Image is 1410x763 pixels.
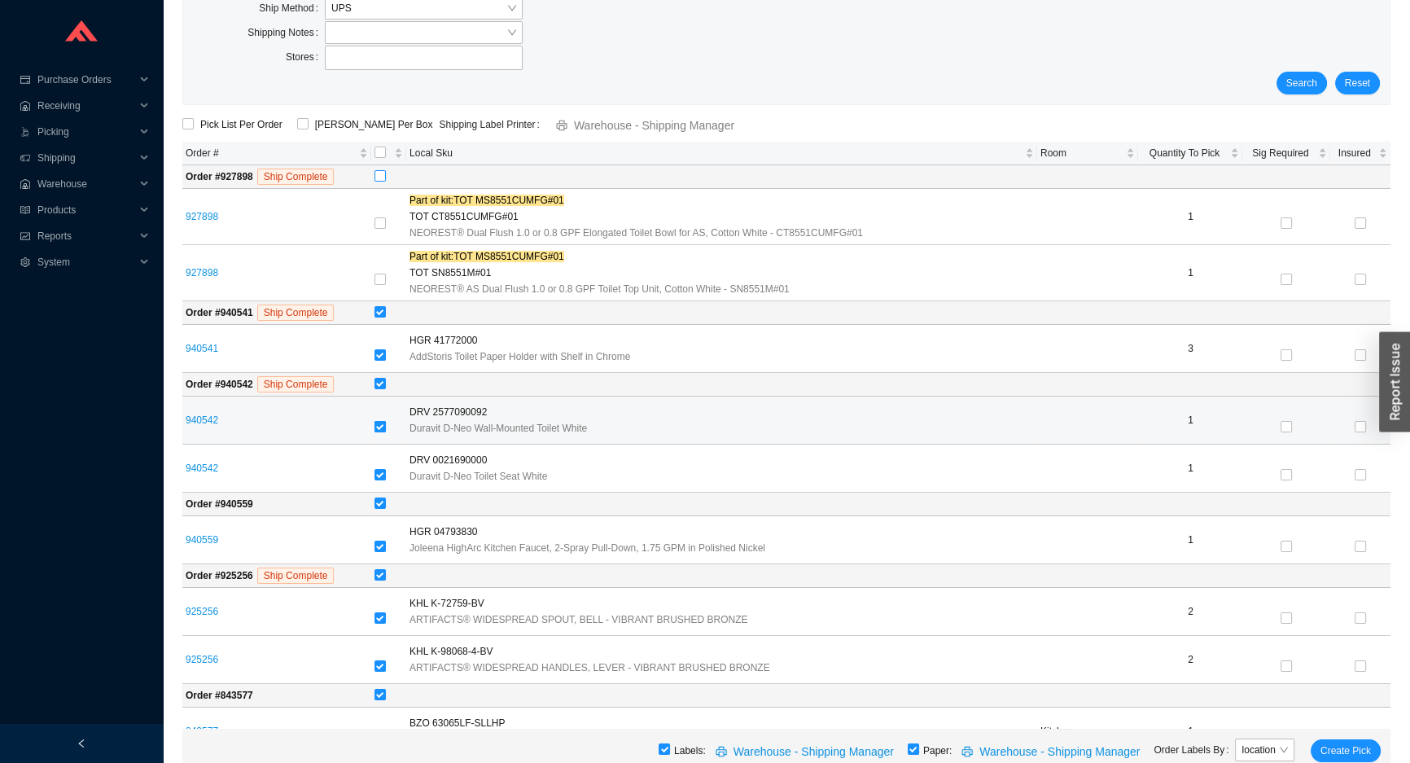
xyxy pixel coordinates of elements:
span: location [1241,739,1287,761]
a: 927898 [186,211,218,222]
span: ARTIFACTS® WIDESPREAD HANDLES, LEVER - VIBRANT BRUSHED BRONZE [409,660,769,676]
th: Quantity To Pick sortable [1138,142,1242,165]
strong: Order # 843577 [186,690,253,701]
a: 925256 [186,654,218,665]
span: Warehouse [37,171,135,197]
span: Warehouse - Shipping Manager [979,743,1140,761]
label: Shipping Notes [247,21,325,44]
span: Duravit D-Neo Wall-Mounted Toilet White [409,420,587,436]
span: TOT CT8551CUMFG#01 [409,208,519,225]
button: Create Pick [1311,739,1381,762]
a: 927898 [186,267,218,278]
button: Reset [1335,72,1380,94]
a: 940542 [186,463,218,474]
span: Joleena HighArc Kitchen Faucet, 2-Spray Pull-Down, 1.75 GPM in Polished Nickel [409,540,765,556]
mark: Part of kit: TOT MS8551CUMFG#01 [409,251,564,262]
a: 940542 [186,414,218,426]
span: left [77,739,86,748]
strong: Order # 925256 [186,570,253,581]
span: BZO 63065LF-SLLHP [409,715,505,731]
td: 1 [1138,245,1242,301]
span: NEOREST® AS Dual Flush 1.0 or 0.8 GPF Toilet Top Unit, Cotton White - SN8551M#01 [409,281,790,297]
th: Sig Required sortable [1242,142,1330,165]
span: Search [1286,75,1317,91]
span: HGR 04793830 [409,524,477,540]
span: Insured [1333,145,1375,161]
td: Kitchen [1037,708,1139,756]
span: AddStoris Toilet Paper Holder with Shelf in Chrome [409,349,630,365]
span: Ship Complete [257,305,335,321]
span: DRV 0021690000 [409,452,487,468]
th: Local Sku sortable [406,142,1037,165]
span: [PERSON_NAME] Per Box [309,116,440,133]
span: Products [37,197,135,223]
label: Stores [286,46,325,68]
strong: Order # 927898 [186,171,253,182]
span: Order # [186,145,356,161]
a: 925256 [186,606,218,617]
span: Ship Complete [257,568,335,584]
label: Order Labels By [1154,739,1235,761]
span: Reset [1345,75,1370,91]
span: Local Sku [409,145,1022,161]
td: 2 [1138,588,1242,636]
td: 1 [1138,189,1242,245]
span: Shipping [37,145,135,171]
span: System [37,249,135,275]
span: Ship Complete [257,169,335,185]
span: Reports [37,223,135,249]
strong: Order # 940541 [186,307,253,318]
span: credit-card [20,75,31,85]
span: setting [20,257,31,267]
span: Receiving [37,93,135,119]
th: Room sortable [1037,142,1139,165]
td: 1 [1138,397,1242,445]
strong: Order # 940542 [186,379,253,390]
span: Picking [37,119,135,145]
label: Shipping Label Printer [439,113,545,136]
td: 1 [1138,445,1242,493]
span: Create Pick [1320,743,1371,759]
span: fund [20,231,31,241]
span: NEOREST® Dual Flush 1.0 or 0.8 GPF Elongated Toilet Bowl for AS, Cotton White - CT8551CUMFG#01 [409,225,863,241]
button: printerWarehouse - Shipping Manager [706,739,908,762]
span: Warehouse - Shipping Manager [733,743,894,761]
td: 2 [1138,636,1242,684]
span: KHL K-72759-BV [409,595,484,612]
span: Ship Complete [257,376,335,392]
span: TOT SN8551M#01 [409,265,491,281]
button: printerWarehouse - Shipping Manager [952,739,1154,762]
a: 940559 [186,534,218,546]
span: Duravit D-Neo Toilet Seat White [409,468,547,485]
button: printerWarehouse - Shipping Manager [546,113,748,136]
span: DRV 2577090092 [409,404,487,420]
span: Sig Required [1246,145,1315,161]
a: 940541 [186,343,218,354]
span: printer [961,746,976,759]
span: printer [716,746,730,759]
span: Quantity To Pick [1141,145,1227,161]
span: KHL K-98068-4-BV [409,643,493,660]
span: HGR 41772000 [409,332,477,349]
span: read [20,205,31,215]
th: [object Object] sortable [371,142,406,165]
strong: Order # 940559 [186,498,253,510]
th: Insured sortable [1330,142,1390,165]
mark: Part of kit: TOT MS8551CUMFG#01 [409,195,564,206]
td: 3 [1138,325,1242,373]
span: Pick List Per Order [194,116,289,133]
button: Search [1276,72,1327,94]
span: ARTIFACTS® WIDESPREAD SPOUT, BELL - VIBRANT BRUSHED BRONZE [409,612,747,628]
th: Order # sortable [182,142,371,165]
td: 1 [1138,516,1242,564]
span: Room [1040,145,1123,161]
td: 1 [1138,708,1242,756]
span: Purchase Orders [37,67,135,93]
